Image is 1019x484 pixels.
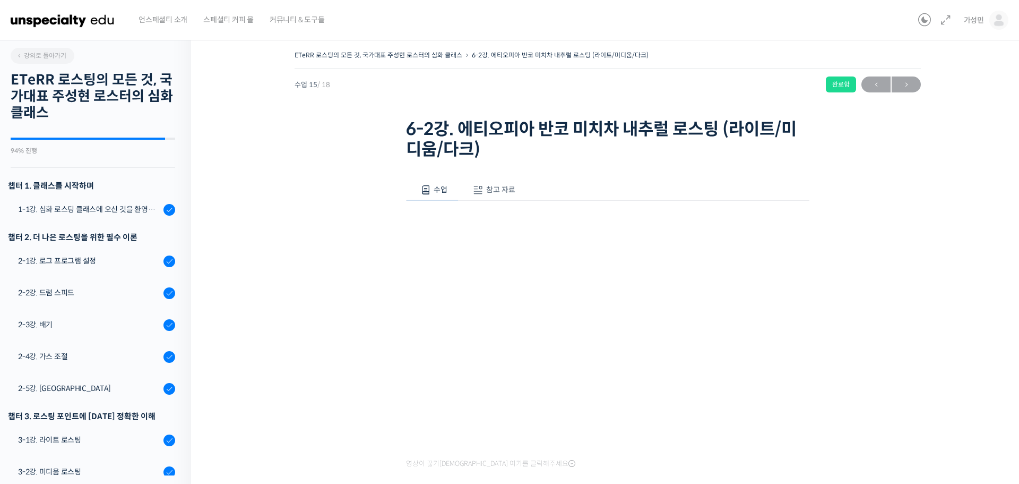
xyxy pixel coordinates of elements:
[18,434,160,446] div: 3-1강. 라이트 로스팅
[18,351,160,362] div: 2-4강. 가스 조절
[8,409,175,423] div: 챕터 3. 로스팅 포인트에 [DATE] 정확한 이해
[11,48,74,64] a: 강의로 돌아가기
[16,52,66,60] span: 강의로 돌아가기
[18,255,160,267] div: 2-1강. 로그 프로그램 설정
[406,460,575,468] span: 영상이 끊기[DEMOGRAPHIC_DATA] 여기를 클릭해주세요
[18,383,160,394] div: 2-5강. [GEOGRAPHIC_DATA]
[18,319,160,330] div: 2-3강. 배기
[861,78,891,92] span: ←
[472,51,649,59] a: 6-2강. 에티오피아 반코 미치차 내추럴 로스팅 (라이트/미디움/다크)
[892,78,921,92] span: →
[18,287,160,299] div: 2-2강. 드럼 스피드
[434,185,447,194] span: 수업
[317,80,330,89] span: / 18
[861,77,891,92] a: ←이전
[8,230,175,244] div: 챕터 2. 더 나은 로스팅을 위한 필수 이론
[11,72,175,122] h2: ETeRR 로스팅의 모든 것, 국가대표 주성현 로스터의 심화 클래스
[18,466,160,478] div: 3-2강. 미디움 로스팅
[8,179,175,193] h3: 챕터 1. 클래스를 시작하며
[295,81,330,88] span: 수업 15
[892,77,921,92] a: 다음→
[486,185,515,194] span: 참고 자료
[295,51,462,59] a: ETeRR 로스팅의 모든 것, 국가대표 주성현 로스터의 심화 클래스
[826,77,856,92] div: 완료함
[11,148,175,154] div: 94% 진행
[18,203,160,215] div: 1-1강. 심화 로스팅 클래스에 오신 것을 환영합니다
[964,15,984,25] span: 가성민
[406,119,809,160] h1: 6-2강. 에티오피아 반코 미치차 내추럴 로스팅 (라이트/미디움/다크)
